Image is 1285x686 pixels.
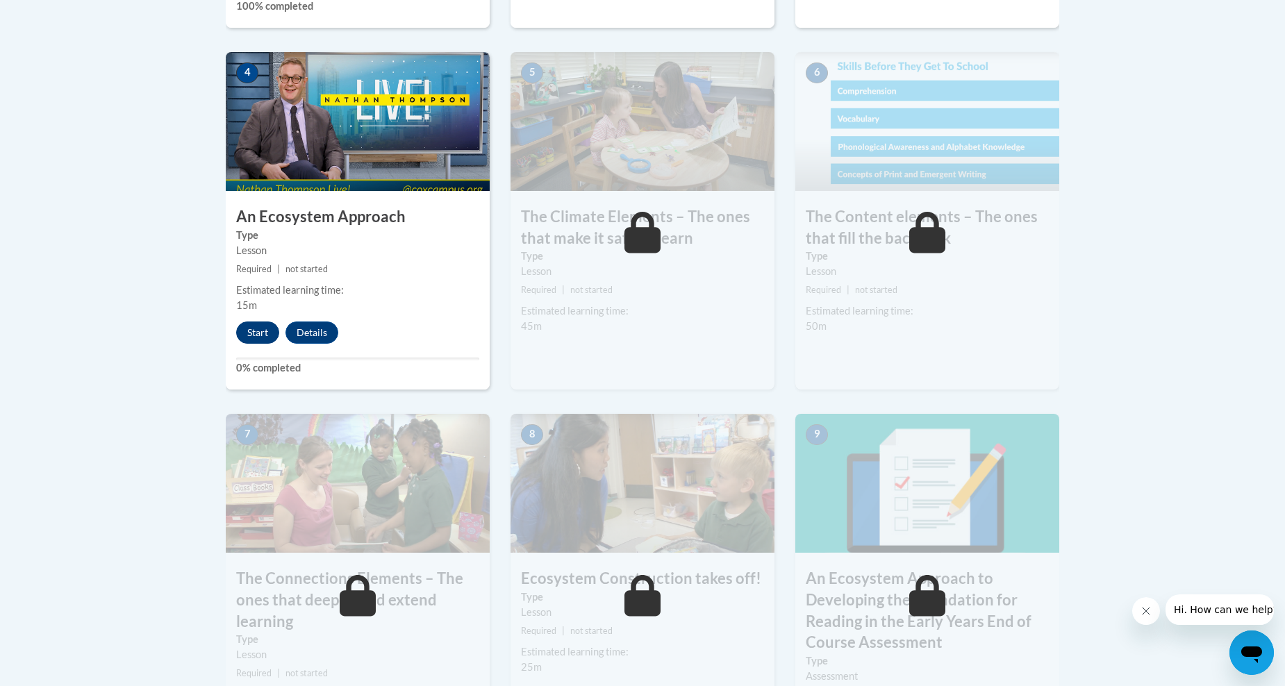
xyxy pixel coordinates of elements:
[236,62,258,83] span: 4
[806,249,1049,264] label: Type
[236,424,258,445] span: 7
[8,10,113,21] span: Hi. How can we help?
[562,626,565,636] span: |
[236,632,479,647] label: Type
[521,249,764,264] label: Type
[847,285,849,295] span: |
[806,62,828,83] span: 6
[236,228,479,243] label: Type
[226,52,490,191] img: Course Image
[236,321,279,344] button: Start
[570,626,613,636] span: not started
[521,264,764,279] div: Lesson
[806,653,1049,669] label: Type
[277,668,280,678] span: |
[1166,594,1274,625] iframe: Message from company
[521,589,764,605] label: Type
[806,285,841,295] span: Required
[236,668,272,678] span: Required
[226,206,490,228] h3: An Ecosystem Approach
[795,52,1059,191] img: Course Image
[521,626,556,636] span: Required
[226,568,490,632] h3: The Connections Elements – The ones that deepen and extend learning
[806,424,828,445] span: 9
[795,568,1059,653] h3: An Ecosystem Approach to Developing the Foundation for Reading in the Early Years End of Course A...
[795,414,1059,553] img: Course Image
[285,264,328,274] span: not started
[511,206,774,249] h3: The Climate Elements – The ones that make it safe to learn
[521,320,542,332] span: 45m
[236,360,479,376] label: 0% completed
[236,264,272,274] span: Required
[806,264,1049,279] div: Lesson
[511,52,774,191] img: Course Image
[806,320,827,332] span: 50m
[277,264,280,274] span: |
[795,206,1059,249] h3: The Content elements – The ones that fill the backpack
[806,669,1049,684] div: Assessment
[562,285,565,295] span: |
[236,283,479,298] div: Estimated learning time:
[521,424,543,445] span: 8
[1229,630,1274,675] iframe: Button to launch messaging window
[521,62,543,83] span: 5
[236,299,257,311] span: 15m
[521,644,764,660] div: Estimated learning time:
[511,414,774,553] img: Course Image
[285,668,328,678] span: not started
[226,414,490,553] img: Course Image
[521,605,764,620] div: Lesson
[521,303,764,319] div: Estimated learning time:
[511,568,774,589] h3: Ecosystem Construction takes off!
[1132,597,1160,625] iframe: Close message
[236,243,479,258] div: Lesson
[236,647,479,662] div: Lesson
[521,285,556,295] span: Required
[570,285,613,295] span: not started
[806,303,1049,319] div: Estimated learning time:
[521,661,542,673] span: 25m
[855,285,897,295] span: not started
[285,321,338,344] button: Details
